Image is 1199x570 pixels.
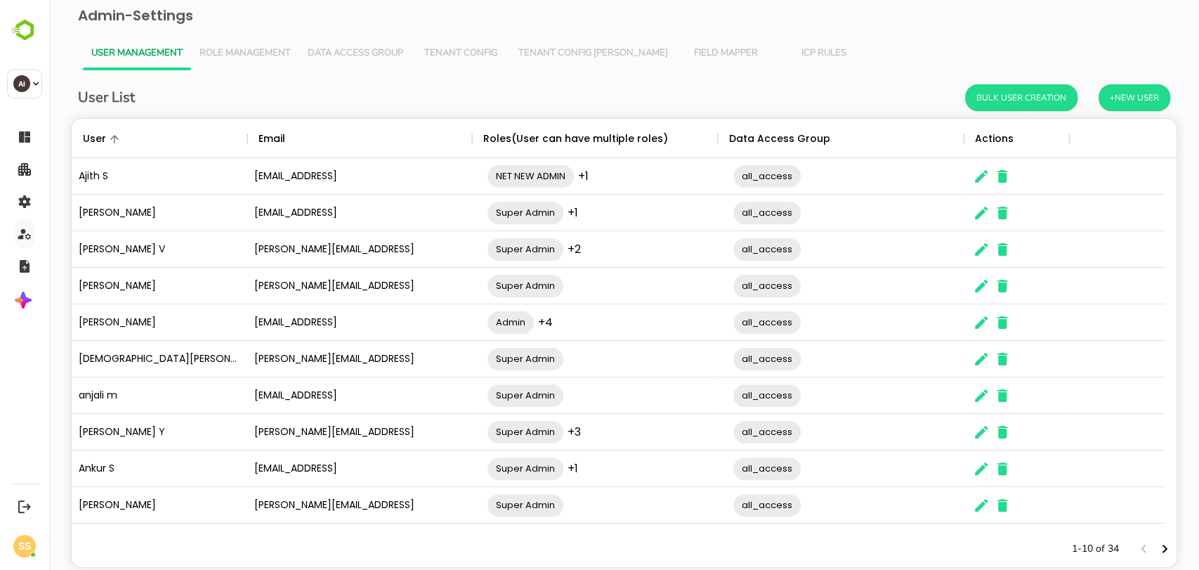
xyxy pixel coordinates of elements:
div: Ankur S [22,451,198,487]
span: +3 [518,424,532,440]
div: User [34,119,57,158]
span: all_access [684,278,752,294]
span: Super Admin [438,424,514,440]
span: Tenant Config [371,48,452,59]
div: SS [13,535,36,557]
span: Admin [438,314,485,330]
button: Bulk User Creation [916,84,1028,111]
span: all_access [684,387,752,403]
div: [PERSON_NAME] Y [22,414,198,451]
span: +1 [518,460,529,477]
div: AI [13,75,30,92]
button: Sort [57,131,74,148]
span: Super Admin [438,387,514,403]
div: [EMAIL_ADDRESS] [198,377,423,414]
div: Actions [926,119,964,158]
div: The User Data [22,118,1128,568]
p: 1-10 of 34 [1023,542,1070,556]
div: [PERSON_NAME][EMAIL_ADDRESS] [198,268,423,304]
div: [PERSON_NAME] V [22,231,198,268]
button: Logout [15,497,34,516]
div: [EMAIL_ADDRESS] [198,158,423,195]
div: Email [209,119,236,158]
span: all_access [684,497,752,513]
div: [PERSON_NAME] [22,195,198,231]
span: all_access [684,351,752,367]
div: Data Access Group [680,119,781,158]
span: +2 [518,241,532,257]
div: [EMAIL_ADDRESS] [198,304,423,341]
img: BambooboxLogoMark.f1c84d78b4c51b1a7b5f700c9845e183.svg [7,17,43,44]
span: ICP Rules [734,48,815,59]
div: [PERSON_NAME][EMAIL_ADDRESS] [198,414,423,451]
div: [DEMOGRAPHIC_DATA][PERSON_NAME][DEMOGRAPHIC_DATA] [22,341,198,377]
h6: User List [29,86,86,109]
span: all_access [684,460,752,477]
span: NET NEW ADMIN [438,168,525,184]
button: Next page [1105,538,1126,559]
span: Super Admin [438,205,514,221]
button: Sort [236,131,253,148]
span: +1 [518,205,529,221]
span: +1 [529,168,539,184]
div: [PERSON_NAME] [22,487,198,524]
span: Super Admin [438,497,514,513]
span: Super Admin [438,278,514,294]
span: Tenant Config [PERSON_NAME] [469,48,619,59]
button: +New User [1049,84,1121,111]
div: [PERSON_NAME] [22,268,198,304]
span: all_access [684,205,752,221]
div: [PERSON_NAME][EMAIL_ADDRESS] [198,487,423,524]
span: Super Admin [438,241,514,257]
div: [PERSON_NAME][EMAIL_ADDRESS] [198,231,423,268]
span: Super Admin [438,351,514,367]
span: Super Admin [438,460,514,477]
div: Vertical tabs example [34,37,1116,70]
span: all_access [684,241,752,257]
span: Role Management [150,48,242,59]
div: anjali m [22,377,198,414]
div: Roles(User can have multiple roles) [434,119,619,158]
div: [PERSON_NAME] [22,304,198,341]
div: Ajith S [22,158,198,195]
div: [EMAIL_ADDRESS] [198,195,423,231]
span: Data Access Group [258,48,354,59]
div: [EMAIL_ADDRESS] [198,451,423,487]
span: all_access [684,314,752,330]
span: Field Mapper [636,48,717,59]
span: all_access [684,168,752,184]
span: all_access [684,424,752,440]
span: User Management [42,48,133,59]
div: [PERSON_NAME][EMAIL_ADDRESS] [198,341,423,377]
span: +4 [489,314,504,330]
